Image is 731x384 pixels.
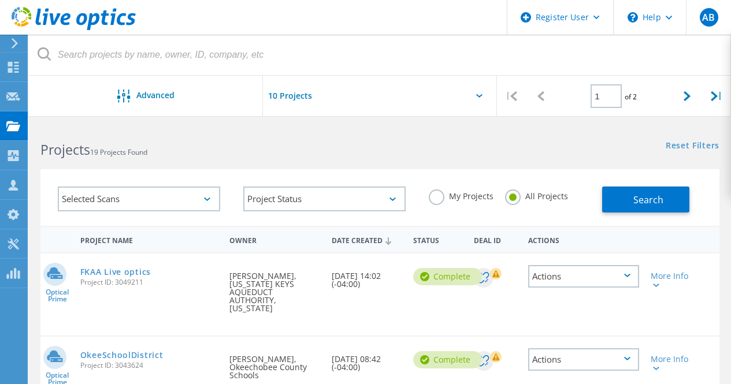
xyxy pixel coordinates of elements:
[505,189,568,200] label: All Projects
[528,348,639,371] div: Actions
[407,229,469,250] div: Status
[80,268,151,276] a: FKAA Live optics
[429,189,493,200] label: My Projects
[40,289,75,303] span: Optical Prime
[326,229,407,251] div: Date Created
[40,140,90,159] b: Projects
[468,229,522,250] div: Deal Id
[58,187,220,211] div: Selected Scans
[702,76,731,117] div: |
[602,187,689,212] button: Search
[90,147,147,157] span: 19 Projects Found
[12,24,136,32] a: Live Optics Dashboard
[80,362,218,369] span: Project ID: 3043624
[80,351,164,359] a: OkeeSchoolDistrict
[224,229,325,250] div: Owner
[628,12,638,23] svg: \n
[326,337,407,383] div: [DATE] 08:42 (-04:00)
[243,187,406,211] div: Project Status
[702,13,715,22] span: AB
[528,265,639,288] div: Actions
[80,279,218,286] span: Project ID: 3049211
[413,268,482,285] div: Complete
[625,92,637,102] span: of 2
[75,229,224,250] div: Project Name
[136,91,175,99] span: Advanced
[413,351,482,368] div: Complete
[666,141,719,151] a: Reset Filters
[522,229,645,250] div: Actions
[224,253,325,324] div: [PERSON_NAME], [US_STATE] KEYS AQUEDUCT AUTHORITY, [US_STATE]
[651,355,693,371] div: More Info
[651,272,693,288] div: More Info
[326,253,407,300] div: [DATE] 14:02 (-04:00)
[497,76,526,117] div: |
[633,193,663,206] span: Search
